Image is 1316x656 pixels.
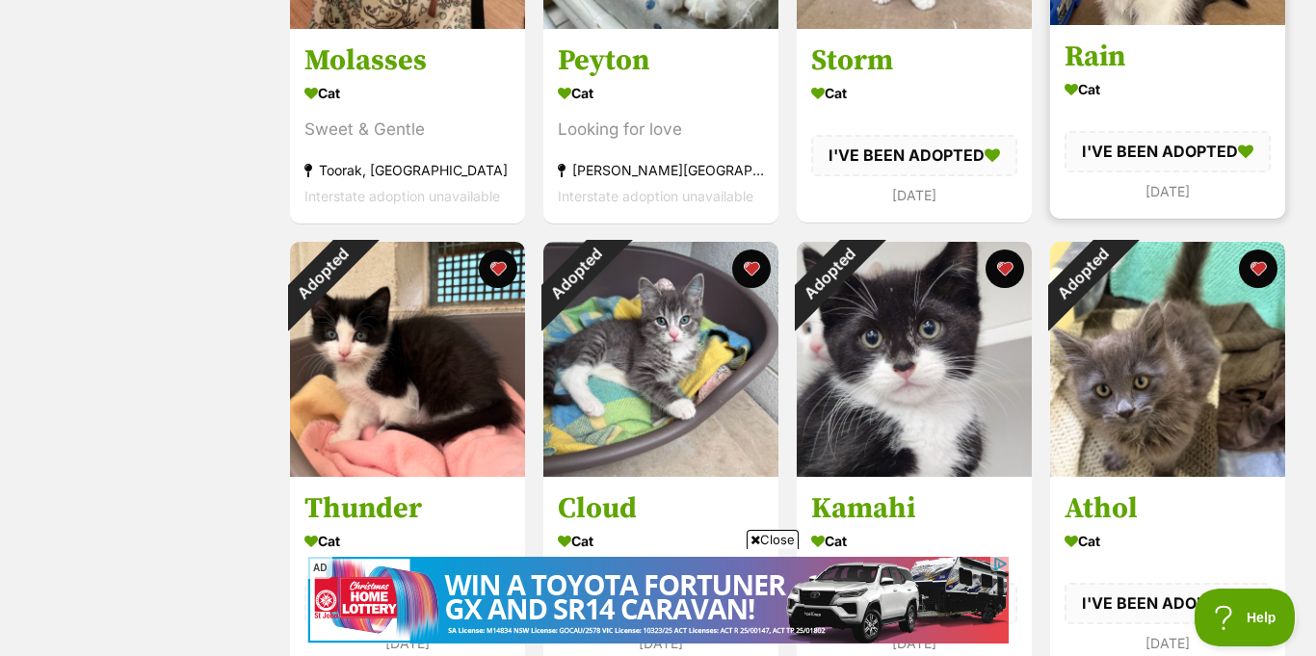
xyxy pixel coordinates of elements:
span: Interstate adoption unavailable [558,188,753,204]
h3: Athol [1065,491,1271,528]
div: I'VE BEEN ADOPTED [1065,131,1271,171]
div: Looking for love [558,117,764,143]
div: Cat [304,527,511,555]
div: Adopted [1025,217,1140,331]
span: Close [747,530,799,549]
button: favourite [732,249,771,288]
button: favourite [479,249,517,288]
h3: Thunder [304,490,511,527]
span: Interstate adoption unavailable [304,188,500,204]
div: I'VE BEEN ADOPTED [1065,584,1271,624]
a: Molasses Cat Sweet & Gentle Toorak, [GEOGRAPHIC_DATA] Interstate adoption unavailable favourite [290,28,525,223]
a: Peyton Cat Looking for love [PERSON_NAME][GEOGRAPHIC_DATA], [GEOGRAPHIC_DATA] Interstate adoption... [543,28,778,223]
a: Adopted [543,461,778,481]
div: [DATE] [1065,177,1271,203]
h3: Rain [1065,39,1271,75]
h3: Kamahi [811,490,1017,527]
iframe: Help Scout Beacon - Open [1195,589,1297,646]
div: Cat [558,79,764,107]
a: Adopted [1050,461,1285,481]
div: [PERSON_NAME][GEOGRAPHIC_DATA], [GEOGRAPHIC_DATA] [558,157,764,183]
div: Adopted [265,217,380,331]
div: Sweet & Gentle [304,117,511,143]
div: I'VE BEEN ADOPTED [811,135,1017,175]
a: Storm Cat I'VE BEEN ADOPTED [DATE] favourite [797,28,1032,222]
div: [DATE] [304,630,511,656]
img: Thunder [290,242,525,477]
img: Cloud [543,242,778,477]
div: [DATE] [811,181,1017,207]
h3: Peyton [558,42,764,79]
h3: Storm [811,42,1017,79]
div: Cat [1065,75,1271,103]
div: Cat [558,528,764,556]
div: Cat [811,79,1017,107]
div: Toorak, [GEOGRAPHIC_DATA] [304,157,511,183]
div: Adopted [772,217,886,331]
div: Cat [811,527,1017,555]
button: favourite [1239,249,1277,288]
h3: Cloud [558,491,764,528]
img: Athol [1050,242,1285,477]
a: Rain Cat I'VE BEEN ADOPTED [DATE] favourite [1050,24,1285,218]
span: AD [307,557,332,579]
h3: Molasses [304,42,511,79]
div: I'VE BEEN ADOPTED [304,583,511,623]
a: Adopted [290,461,525,481]
div: I'VE BEEN ADOPTED [811,583,1017,623]
img: Kamahi [797,242,1032,477]
div: Cat [304,79,511,107]
button: favourite [986,249,1024,288]
div: [DATE] [811,630,1017,656]
div: [DATE] [1065,630,1271,656]
div: Adopted [518,217,633,331]
a: Adopted [797,461,1032,481]
div: Cat [1065,528,1271,556]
